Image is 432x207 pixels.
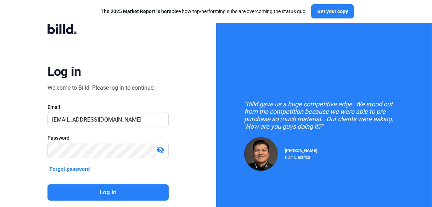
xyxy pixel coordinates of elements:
[47,103,169,111] div: Email
[101,8,307,15] div: See how top-performing subs are overcoming the status quo.
[47,64,81,79] div: Log in
[311,4,354,18] button: Get your copy
[285,148,317,153] span: [PERSON_NAME]
[156,146,165,154] mat-icon: visibility_off
[285,153,317,160] div: RDP Electrical
[244,137,278,171] img: Raul Pacheco
[101,9,173,14] span: The 2025 Market Report is here:
[47,165,92,173] button: Forgot password
[47,134,169,141] div: Password
[47,84,155,92] div: Welcome to Billd! Please log in to continue.
[47,184,169,201] button: Log in
[244,100,404,130] div: "Billd gave us a huge competitive edge. We stood out from the competition because we were able to...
